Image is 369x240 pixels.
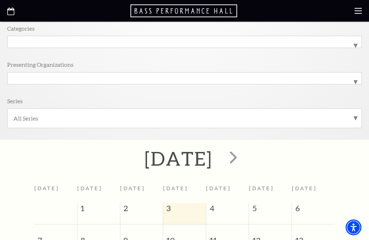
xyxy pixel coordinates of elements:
[163,186,188,191] span: [DATE]
[292,203,335,217] span: 6
[7,61,74,68] p: Presenting Organizations
[34,182,77,203] th: [DATE]
[7,25,35,32] p: Categories
[7,97,23,105] p: Series
[249,186,274,191] span: [DATE]
[292,186,317,191] span: [DATE]
[77,186,102,191] span: [DATE]
[206,186,231,191] span: [DATE]
[346,219,361,235] div: Accessibility Menu
[206,203,249,217] span: 4
[163,203,206,217] span: 3
[130,4,239,18] a: Open this option
[219,146,246,171] button: next
[145,147,213,170] h2: [DATE]
[77,203,120,217] span: 1
[120,186,145,191] span: [DATE]
[120,203,163,217] span: 2
[249,203,292,217] span: 5
[13,114,356,122] label: All Series
[7,6,14,16] a: Open this option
